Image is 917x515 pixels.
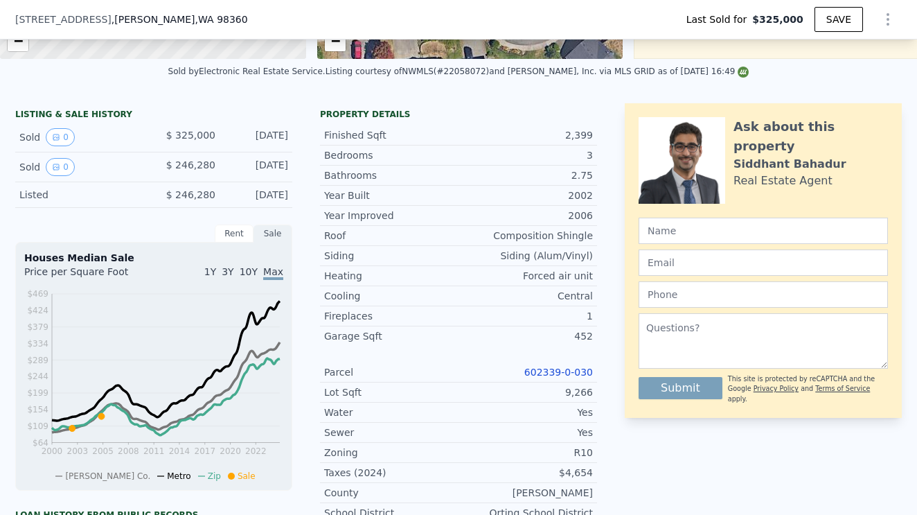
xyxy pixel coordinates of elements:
div: County [324,486,458,500]
span: [STREET_ADDRESS] [15,12,112,26]
div: [PERSON_NAME] [458,486,593,500]
div: [DATE] [226,128,288,146]
div: Sale [253,225,292,243]
tspan: $199 [27,388,48,398]
div: 3 [458,148,593,162]
div: Yes [458,426,593,439]
tspan: 2011 [143,446,165,456]
tspan: $64 [33,438,48,448]
button: SAVE [814,7,863,32]
a: Zoom out [325,30,346,51]
span: 1Y [204,266,216,277]
input: Phone [639,281,888,308]
div: Roof [324,229,458,243]
span: − [14,32,23,49]
span: − [330,32,339,49]
a: Zoom out [8,30,28,51]
tspan: 2003 [67,446,89,456]
div: Cooling [324,289,458,303]
a: Terms of Service [815,385,870,392]
div: Sewer [324,426,458,439]
div: R10 [458,446,593,460]
div: 1 [458,309,593,323]
span: Max [263,266,283,280]
div: Taxes (2024) [324,466,458,480]
tspan: 2000 [42,446,63,456]
div: Sold [19,128,143,146]
span: [PERSON_NAME] Co. [65,471,150,481]
div: Sold [19,158,143,176]
span: 10Y [240,266,258,277]
tspan: 2020 [220,446,241,456]
div: Ask about this property [733,117,888,156]
div: Year Built [324,189,458,202]
div: Composition Shingle [458,229,593,243]
div: Central [458,289,593,303]
button: View historical data [46,158,75,176]
div: Rent [215,225,253,243]
div: Price per Square Foot [24,265,154,287]
tspan: $469 [27,289,48,299]
div: 2002 [458,189,593,202]
button: View historical data [46,128,75,146]
input: Email [639,250,888,276]
div: Listed [19,188,143,202]
div: Siddhant Bahadur [733,156,846,173]
div: $4,654 [458,466,593,480]
tspan: $379 [27,322,48,332]
div: Lot Sqft [324,385,458,399]
img: NWMLS Logo [738,67,749,78]
a: 602339-0-030 [524,367,593,378]
div: Fireplaces [324,309,458,323]
button: Submit [639,377,722,399]
div: Bathrooms [324,168,458,182]
span: , [PERSON_NAME] [112,12,248,26]
span: $ 246,280 [166,159,215,171]
div: Listing courtesy of NWMLS (#22058072) and [PERSON_NAME], Inc. via MLS GRID as of [DATE] 16:49 [326,67,749,76]
div: [DATE] [226,188,288,202]
tspan: $334 [27,339,48,349]
div: 2,399 [458,128,593,142]
span: Last Sold for [686,12,753,26]
span: $ 246,280 [166,189,215,200]
div: Garage Sqft [324,329,458,343]
span: Metro [167,471,190,481]
button: Show Options [874,6,902,33]
div: Finished Sqft [324,128,458,142]
input: Name [639,218,888,244]
span: , WA 98360 [195,14,248,25]
span: 3Y [222,266,233,277]
span: Zip [208,471,221,481]
div: 2006 [458,209,593,222]
div: Real Estate Agent [733,173,833,189]
div: Parcel [324,365,458,379]
div: Year Improved [324,209,458,222]
div: 452 [458,329,593,343]
div: 9,266 [458,385,593,399]
div: This site is protected by reCAPTCHA and the Google and apply. [728,374,888,404]
tspan: $109 [27,421,48,431]
span: $325,000 [752,12,803,26]
tspan: $244 [27,372,48,381]
div: [DATE] [226,158,288,176]
div: Yes [458,405,593,419]
div: Houses Median Sale [24,251,283,265]
tspan: 2005 [92,446,114,456]
tspan: $289 [27,356,48,365]
div: Water [324,405,458,419]
div: Siding [324,249,458,263]
tspan: $424 [27,306,48,315]
div: Forced air unit [458,269,593,283]
tspan: 2017 [195,446,216,456]
span: $ 325,000 [166,130,215,141]
div: LISTING & SALE HISTORY [15,109,292,123]
div: Property details [320,109,597,120]
span: Sale [238,471,256,481]
tspan: 2022 [245,446,267,456]
tspan: $154 [27,405,48,414]
div: Sold by Electronic Real Estate Service . [168,67,326,76]
div: Bedrooms [324,148,458,162]
div: Zoning [324,446,458,460]
a: Privacy Policy [754,385,799,392]
div: Siding (Alum/Vinyl) [458,249,593,263]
